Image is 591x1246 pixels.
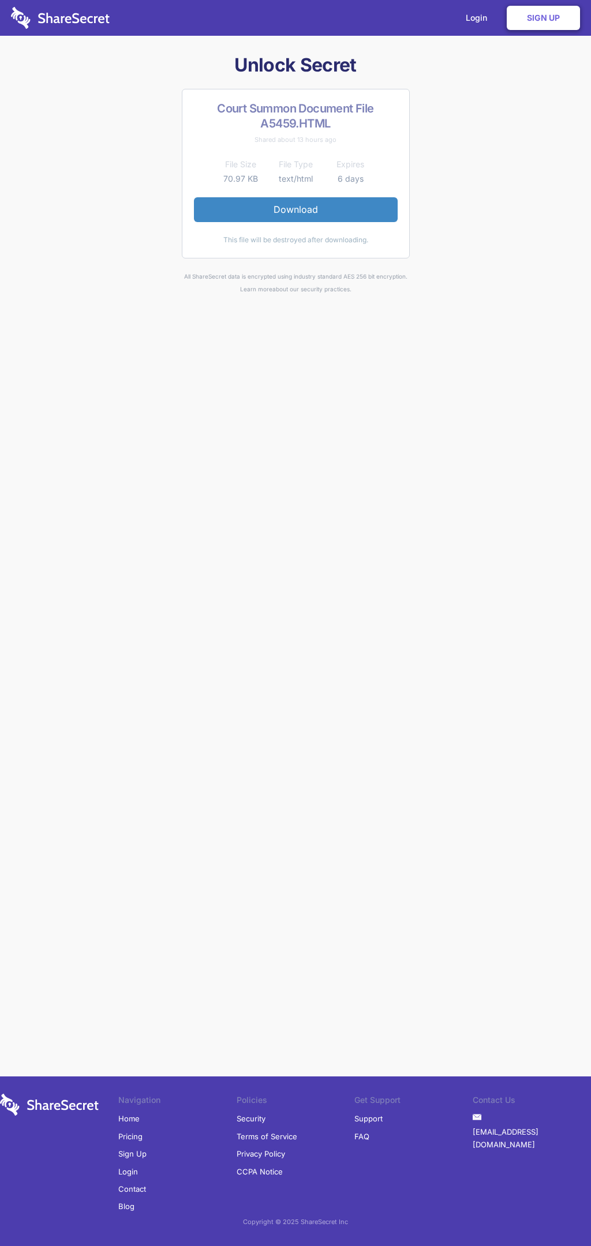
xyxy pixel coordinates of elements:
[354,1110,383,1127] a: Support
[194,101,398,131] h2: Court Summon Document File A5459.HTML
[354,1094,473,1110] li: Get Support
[194,234,398,246] div: This file will be destroyed after downloading.
[237,1128,297,1145] a: Terms of Service
[268,157,323,171] th: File Type
[240,286,272,292] a: Learn more
[118,1198,134,1215] a: Blog
[118,1145,147,1162] a: Sign Up
[194,197,398,222] a: Download
[214,157,268,171] th: File Size
[118,1180,146,1198] a: Contact
[323,157,378,171] th: Expires
[473,1094,591,1110] li: Contact Us
[118,1163,138,1180] a: Login
[118,1110,140,1127] a: Home
[118,1128,143,1145] a: Pricing
[268,172,323,186] td: text/html
[237,1094,355,1110] li: Policies
[237,1163,283,1180] a: CCPA Notice
[507,6,580,30] a: Sign Up
[194,133,398,146] div: Shared about 13 hours ago
[118,1094,237,1110] li: Navigation
[473,1123,591,1154] a: [EMAIL_ADDRESS][DOMAIN_NAME]
[11,7,110,29] img: logo-wordmark-white-trans-d4663122ce5f474addd5e946df7df03e33cb6a1c49d2221995e7729f52c070b2.svg
[237,1110,265,1127] a: Security
[323,172,378,186] td: 6 days
[214,172,268,186] td: 70.97 KB
[354,1128,369,1145] a: FAQ
[237,1145,285,1162] a: Privacy Policy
